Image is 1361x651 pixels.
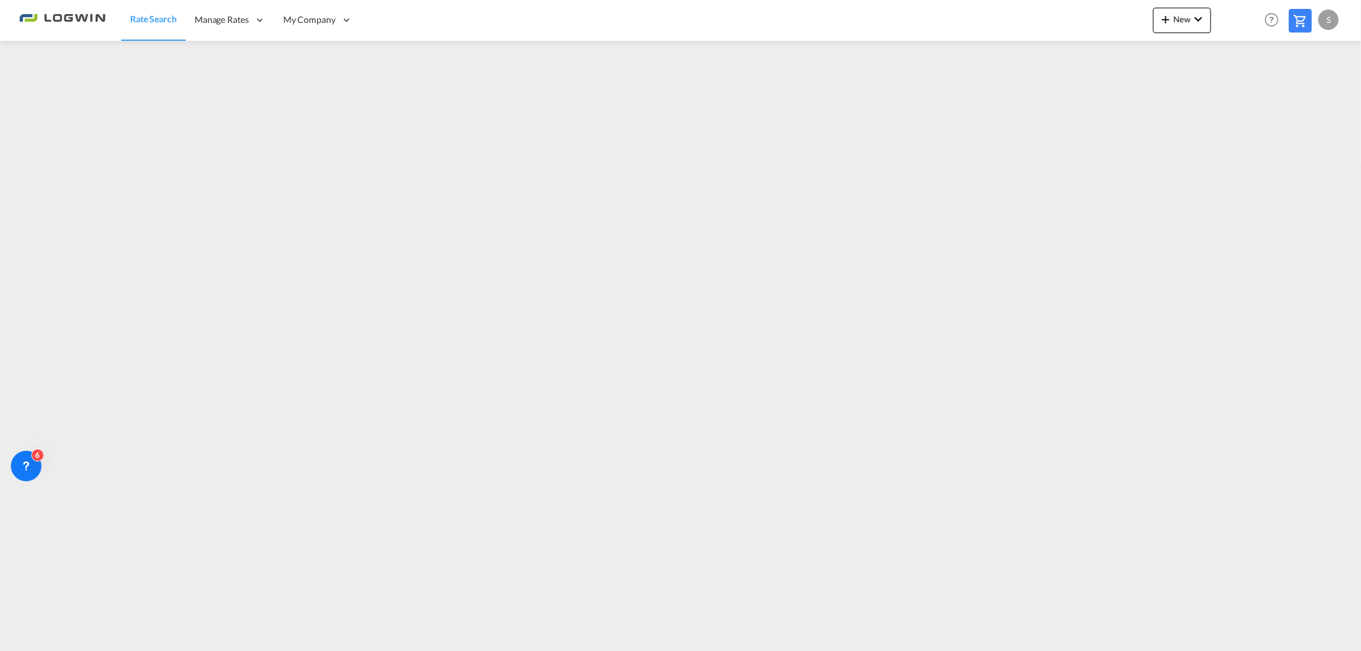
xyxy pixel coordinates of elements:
md-icon: icon-chevron-down [1191,11,1206,27]
span: Manage Rates [195,13,249,26]
span: Help [1261,9,1283,31]
span: New [1158,14,1206,24]
button: icon-plus 400-fgNewicon-chevron-down [1153,8,1211,33]
span: My Company [283,13,336,26]
img: 2761ae10d95411efa20a1f5e0282d2d7.png [19,6,105,34]
div: S [1318,10,1339,30]
md-icon: icon-plus 400-fg [1158,11,1173,27]
span: Rate Search [130,13,177,24]
div: Help [1261,9,1289,32]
